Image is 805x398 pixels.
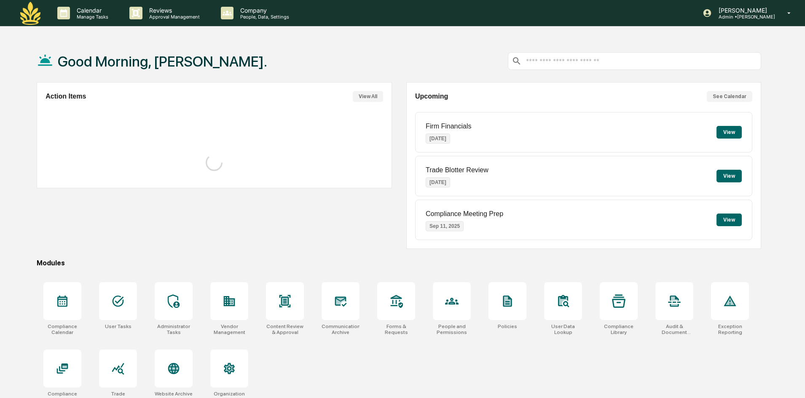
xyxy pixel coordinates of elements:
p: Manage Tasks [70,14,113,20]
h2: Action Items [46,93,86,100]
p: Sep 11, 2025 [426,221,464,231]
div: Exception Reporting [711,323,749,335]
button: See Calendar [707,91,752,102]
button: View All [353,91,383,102]
p: [DATE] [426,177,450,187]
p: Calendar [70,7,113,14]
p: [DATE] [426,134,450,144]
div: Compliance Library [600,323,638,335]
div: Compliance Calendar [43,323,81,335]
div: Communications Archive [322,323,360,335]
p: Company [233,7,293,14]
div: Administrator Tasks [155,323,193,335]
div: People and Permissions [433,323,471,335]
p: People, Data, Settings [233,14,293,20]
h1: Good Morning, [PERSON_NAME]. [58,53,267,70]
p: Approval Management [142,14,204,20]
button: View [716,214,742,226]
div: User Tasks [105,323,131,329]
div: Policies [498,323,517,329]
div: Content Review & Approval [266,323,304,335]
button: View [716,170,742,182]
div: Vendor Management [210,323,248,335]
button: View [716,126,742,139]
h2: Upcoming [415,93,448,100]
p: Reviews [142,7,204,14]
div: Audit & Document Logs [655,323,693,335]
div: Website Archive [155,391,193,397]
p: Admin • [PERSON_NAME] [712,14,775,20]
p: [PERSON_NAME] [712,7,775,14]
div: Modules [37,259,761,267]
p: Firm Financials [426,123,471,130]
p: Trade Blotter Review [426,166,488,174]
img: logo [20,2,40,25]
p: Compliance Meeting Prep [426,210,503,218]
div: Forms & Requests [377,323,415,335]
div: User Data Lookup [544,323,582,335]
